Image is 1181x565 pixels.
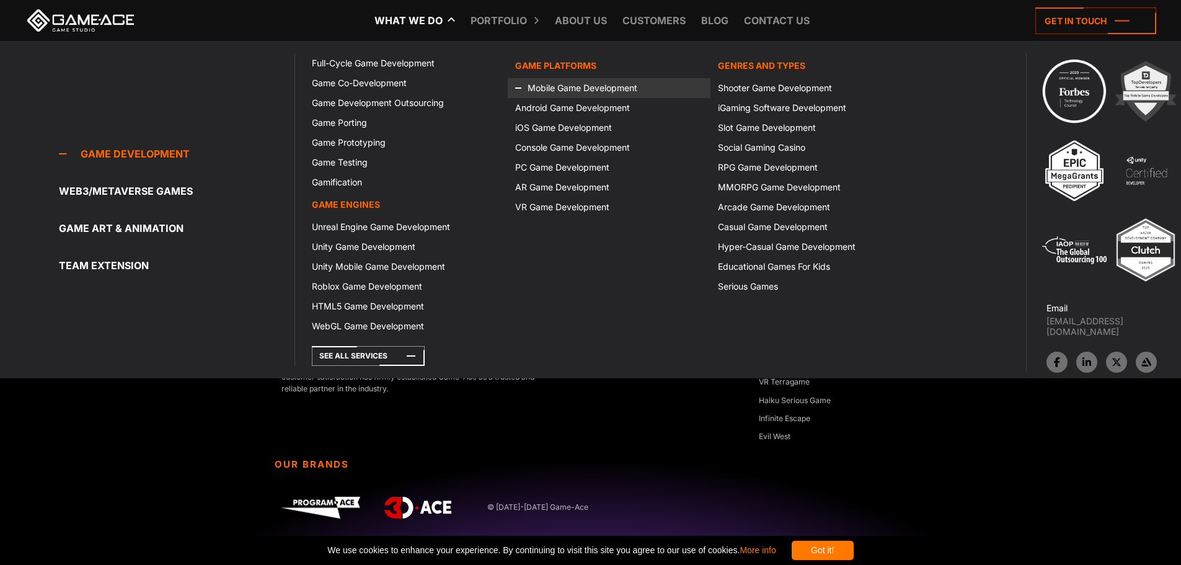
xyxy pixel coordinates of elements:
[508,78,710,98] a: Mobile Game Development
[59,141,294,166] a: Game development
[508,118,710,138] a: iOS Game Development
[740,545,776,555] a: More info
[710,138,913,158] a: Social Gaming Casino
[304,316,507,336] a: WebGL Game Development
[710,177,913,197] a: MMORPG Game Development
[1040,57,1108,125] img: Technology council badge program ace 2025 game ace
[304,192,507,217] a: Game Engines
[1040,136,1108,205] img: 3
[710,158,913,177] a: RPG Game Development
[1112,136,1180,205] img: 4
[508,158,710,177] a: PC Game Development
[304,172,507,192] a: Gamification
[508,53,710,78] a: Game platforms
[304,93,507,113] a: Game Development Outsourcing
[759,413,810,425] a: Infinite Escape
[1112,216,1180,284] img: Top ar vr development company gaming 2025 game ace
[304,296,507,316] a: HTML5 Game Development
[281,497,360,518] img: Program-Ace
[1035,7,1156,34] a: Get in touch
[710,237,913,257] a: Hyper-Casual Game Development
[508,177,710,197] a: AR Game Development
[312,346,425,366] a: See All Services
[59,216,294,241] a: Game Art & Animation
[304,153,507,172] a: Game Testing
[487,502,577,514] span: © [DATE]-[DATE] Game-Ace
[304,277,507,296] a: Roblox Game Development
[1046,316,1181,337] a: [EMAIL_ADDRESS][DOMAIN_NAME]
[1046,303,1068,313] strong: Email
[59,253,294,278] a: Team Extension
[304,113,507,133] a: Game Porting
[710,78,913,98] a: Shooter Game Development
[275,459,583,471] strong: Our Brands
[710,98,913,118] a: iGaming Software Development
[327,541,776,560] span: We use cookies to enhance your experience. By continuing to visit this site you agree to our use ...
[304,53,507,73] a: Full-Cycle Game Development
[1040,216,1108,284] img: 5
[59,179,294,203] a: Web3/Metaverse Games
[508,197,710,217] a: VR Game Development
[792,541,854,560] div: Got it!
[508,138,710,158] a: Console Game Development
[710,53,913,78] a: Genres and Types
[710,257,913,277] a: Educational Games For Kids
[710,277,913,296] a: Serious Games
[759,431,790,443] a: Evil West
[508,98,710,118] a: Android Game Development
[1112,57,1180,125] img: 2
[710,217,913,237] a: Casual Game Development
[304,257,507,277] a: Unity Mobile Game Development
[304,133,507,153] a: Game Prototyping
[759,376,810,389] a: VR Terragame
[304,73,507,93] a: Game Co-Development
[710,118,913,138] a: Slot Game Development
[759,395,831,407] a: Haiku Serious Game
[304,217,507,237] a: Unreal Engine Game Development
[384,497,451,518] img: 3D-Ace
[304,237,507,257] a: Unity Game Development
[710,197,913,217] a: Arcade Game Development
